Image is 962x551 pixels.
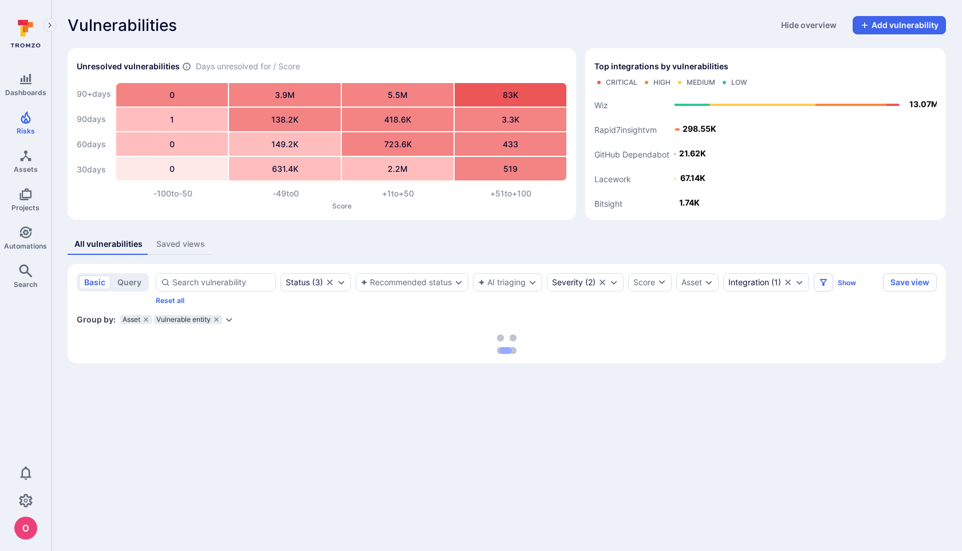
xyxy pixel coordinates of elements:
span: Group by: [77,314,116,325]
button: Expand dropdown [528,278,537,287]
text: Rapid7insightvm [594,124,657,135]
text: Bitsight [594,198,622,208]
div: oleg malkov [14,517,37,540]
div: 1 [116,108,228,131]
div: 0 [116,83,228,107]
div: grouping parameters [120,315,234,324]
div: -49 to 0 [230,188,342,199]
div: Vulnerable entity [154,315,222,324]
span: Risks [17,127,35,135]
button: query [112,275,147,289]
div: 3.3K [455,108,566,131]
div: 149.2K [229,132,341,156]
text: 13.07M [909,99,939,109]
button: Clear selection [325,278,334,287]
div: 5.5M [342,83,454,107]
div: 138.2K [229,108,341,131]
img: ACg8ocJcCe-YbLxGm5tc0PuNRxmgP8aEm0RBXn6duO8aeMVK9zjHhw=s96-c [14,517,37,540]
img: Loading... [497,334,517,354]
div: Integration [728,278,769,287]
div: Top integrations by vulnerabilities [585,48,946,220]
div: 30 days [77,158,111,181]
button: Asset [681,278,702,287]
div: 418.6K [342,108,454,131]
button: Status(3) [286,278,323,287]
div: Severity [552,278,583,287]
button: Score [628,273,672,292]
div: 60 days [77,133,111,156]
div: 2.2M [342,157,454,180]
div: 519 [455,157,566,180]
button: Expand navigation menu [43,18,57,32]
button: Filters [814,273,833,292]
button: Expand dropdown [337,278,346,287]
button: Clear selection [598,278,607,287]
div: Status [286,278,310,287]
text: 67.14K [680,173,705,183]
div: Asset [120,315,152,324]
div: loading spinner [77,334,937,354]
button: Recommended status [361,278,452,287]
button: Severity(2) [552,278,596,287]
div: ( 2 ) [552,278,596,287]
div: ( 3 ) [286,278,323,287]
button: Clear selection [783,278,793,287]
button: Reset all [156,296,184,305]
button: basic [79,275,111,289]
button: AI triaging [478,278,526,287]
span: Days unresolved for / Score [196,61,300,73]
span: Assets [14,165,38,174]
button: Show [838,278,856,287]
button: Add vulnerability [853,16,946,34]
div: 83K [455,83,566,107]
span: Vulnerabilities [68,16,177,34]
button: Expand dropdown [609,278,618,287]
h2: Unresolved vulnerabilities [77,61,180,72]
text: 1.74K [679,198,700,207]
span: Asset [123,316,140,323]
button: Expand dropdown [795,278,804,287]
div: +51 to +100 [455,188,567,199]
div: Medium [687,78,715,87]
span: Vulnerable entity [156,316,211,323]
input: Search vulnerability [172,277,271,288]
svg: Top integrations by vulnerabilities bar [594,92,937,211]
div: 433 [455,132,566,156]
button: Hide overview [774,16,843,34]
div: Saved views [156,238,205,250]
button: Expand dropdown [224,315,234,324]
div: assets tabs [68,234,946,255]
button: Expand dropdown [704,278,713,287]
text: 21.62K [679,148,706,158]
div: 631.4K [229,157,341,180]
div: +1 to +50 [342,188,455,199]
text: Lacework [594,174,631,183]
p: Score [117,202,567,210]
div: Low [731,78,747,87]
div: 723.6K [342,132,454,156]
span: Automations [4,242,47,250]
text: Wiz [594,100,608,109]
div: Score [633,277,655,288]
button: Save view [883,273,937,292]
div: All vulnerabilities [74,238,143,250]
div: 3.9M [229,83,341,107]
span: Dashboards [5,88,46,97]
button: Expand dropdown [454,278,463,287]
span: Number of vulnerabilities in status ‘Open’ ‘Triaged’ and ‘In process’ divided by score and scanne... [182,61,191,73]
div: 90 days [77,108,111,131]
div: High [653,78,671,87]
div: ( 1 ) [728,278,781,287]
div: 0 [116,132,228,156]
button: Integration(1) [728,278,781,287]
div: Critical [606,78,637,87]
div: 0 [116,157,228,180]
i: Expand navigation menu [46,21,54,30]
div: -100 to -50 [117,188,230,199]
text: 298.55K [683,124,716,133]
text: GitHub Dependabot [594,149,669,159]
span: Top integrations by vulnerabilities [594,61,728,72]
